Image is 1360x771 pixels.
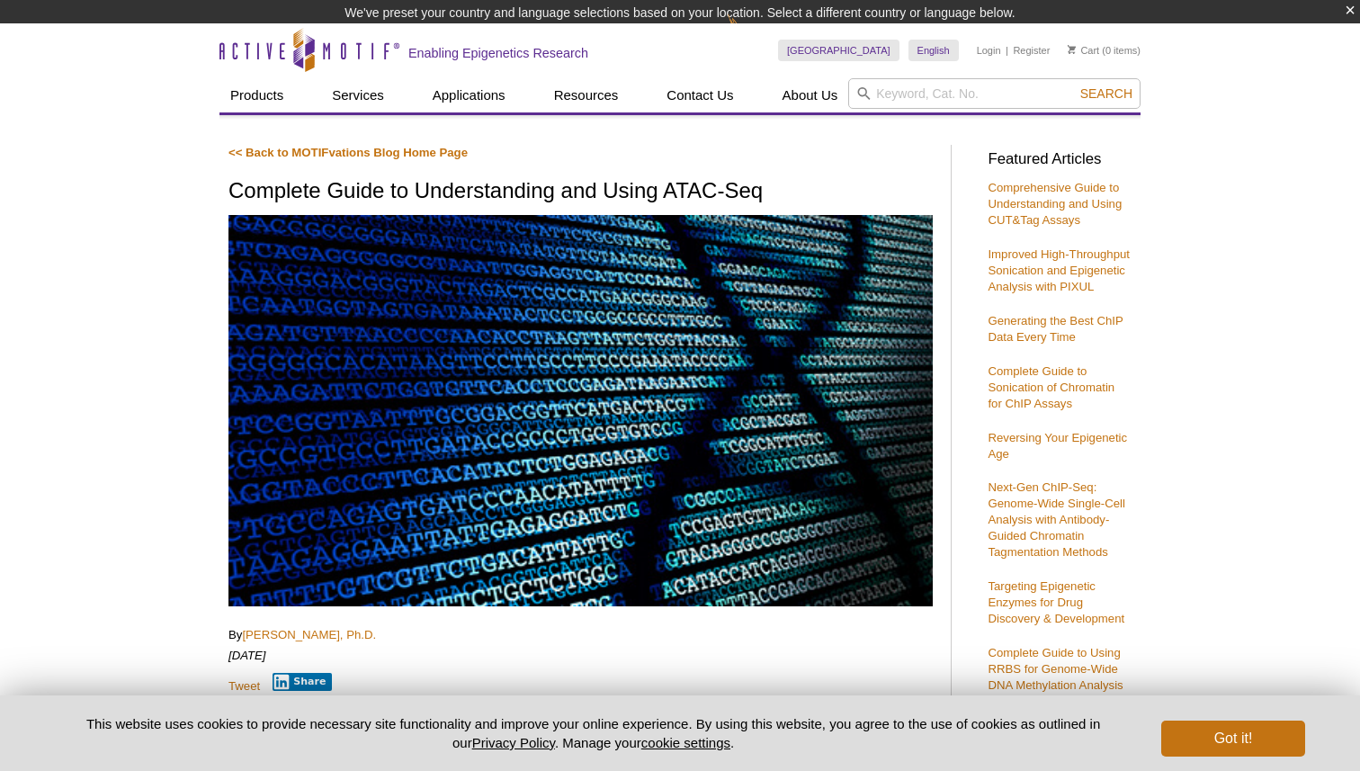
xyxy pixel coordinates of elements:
a: English [908,40,959,61]
p: By [228,627,933,643]
a: Tweet [228,679,260,693]
input: Keyword, Cat. No. [848,78,1141,109]
a: Applications [422,78,516,112]
img: Your Cart [1068,45,1076,54]
button: Got it! [1161,721,1305,757]
h1: Complete Guide to Understanding and Using ATAC-Seq [228,179,933,205]
a: Complete Guide to Using RRBS for Genome-Wide DNA Methylation Analysis [988,646,1123,692]
em: [DATE] [228,649,266,662]
a: [PERSON_NAME], Ph.D. [242,628,376,641]
img: Change Here [728,13,775,56]
button: cookie settings [641,735,730,750]
a: << Back to MOTIFvations Blog Home Page [228,146,468,159]
li: | [1006,40,1008,61]
a: Login [977,44,1001,57]
a: Privacy Policy [472,735,555,750]
a: About Us [772,78,849,112]
a: [GEOGRAPHIC_DATA] [778,40,899,61]
a: Services [321,78,395,112]
a: Next-Gen ChIP-Seq: Genome-Wide Single-Cell Analysis with Antibody-Guided Chromatin Tagmentation M... [988,480,1124,559]
a: Complete Guide to Sonication of Chromatin for ChIP Assays [988,364,1114,410]
li: (0 items) [1068,40,1141,61]
span: Search [1080,86,1132,101]
a: Contact Us [656,78,744,112]
a: Reversing Your Epigenetic Age [988,431,1127,461]
a: Generating the Best ChIP Data Every Time [988,314,1123,344]
a: Improved High-Throughput Sonication and Epigenetic Analysis with PIXUL [988,247,1130,293]
button: Share [273,673,333,691]
a: Resources [543,78,630,112]
a: Register [1013,44,1050,57]
h2: Enabling Epigenetics Research [408,45,588,61]
a: Products [219,78,294,112]
img: ATAC-Seq [228,215,933,606]
a: Targeting Epigenetic Enzymes for Drug Discovery & Development [988,579,1124,625]
button: Search [1075,85,1138,102]
a: Comprehensive Guide to Understanding and Using CUT&Tag Assays [988,181,1122,227]
a: Cart [1068,44,1099,57]
p: This website uses cookies to provide necessary site functionality and improve your online experie... [55,714,1132,752]
h3: Featured Articles [988,152,1132,167]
